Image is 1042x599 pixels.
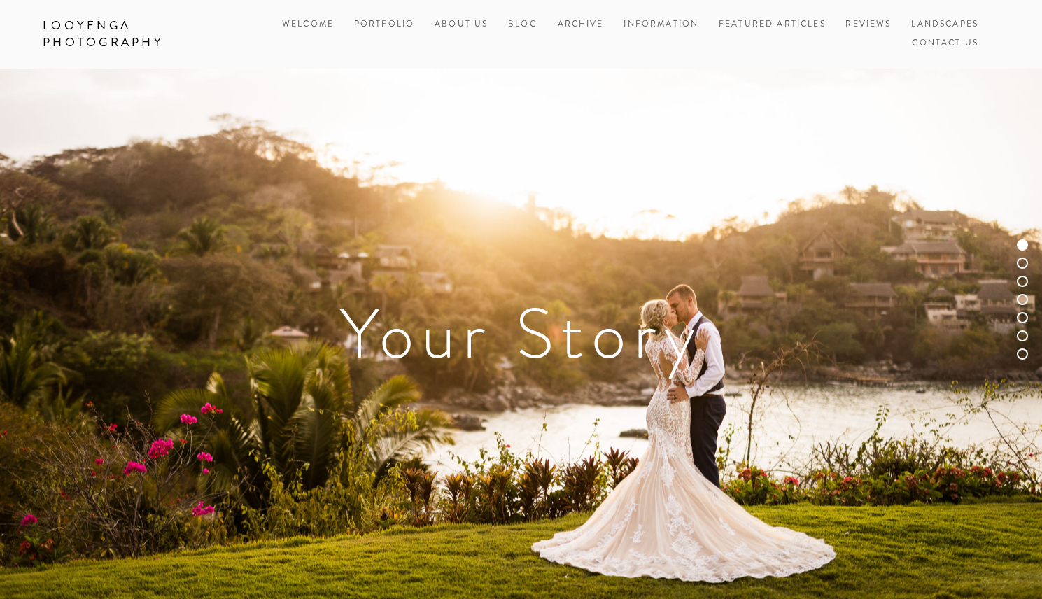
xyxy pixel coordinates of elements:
a: Welcome [282,15,334,34]
a: Landscapes [911,15,978,34]
a: Information [624,18,698,30]
a: Contact Us [912,34,978,53]
a: Looyenga Photography [32,14,250,55]
a: Featured Articles [719,15,826,34]
a: Reviews [845,15,891,34]
a: About Us [435,15,488,34]
a: Portfolio [354,18,414,30]
a: Blog [508,15,537,34]
a: Archive [558,15,604,34]
h1: Your Story [43,299,999,369]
